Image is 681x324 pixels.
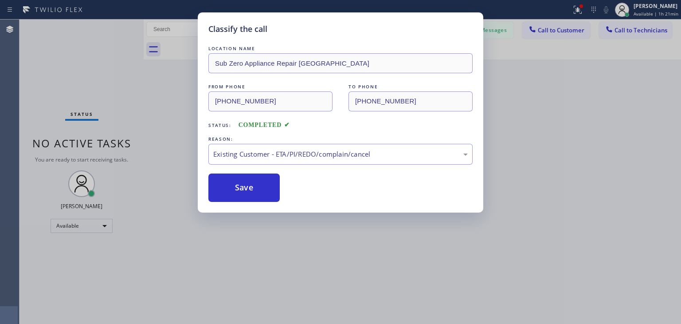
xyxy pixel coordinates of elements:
[208,174,280,202] button: Save
[213,149,468,159] div: Existing Customer - ETA/PI/REDO/complain/cancel
[208,134,473,144] div: REASON:
[348,91,473,111] input: To phone
[208,44,473,53] div: LOCATION NAME
[208,23,267,35] h5: Classify the call
[208,82,333,91] div: FROM PHONE
[239,122,290,128] span: COMPLETED
[348,82,473,91] div: TO PHONE
[208,91,333,111] input: From phone
[208,122,231,128] span: Status:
